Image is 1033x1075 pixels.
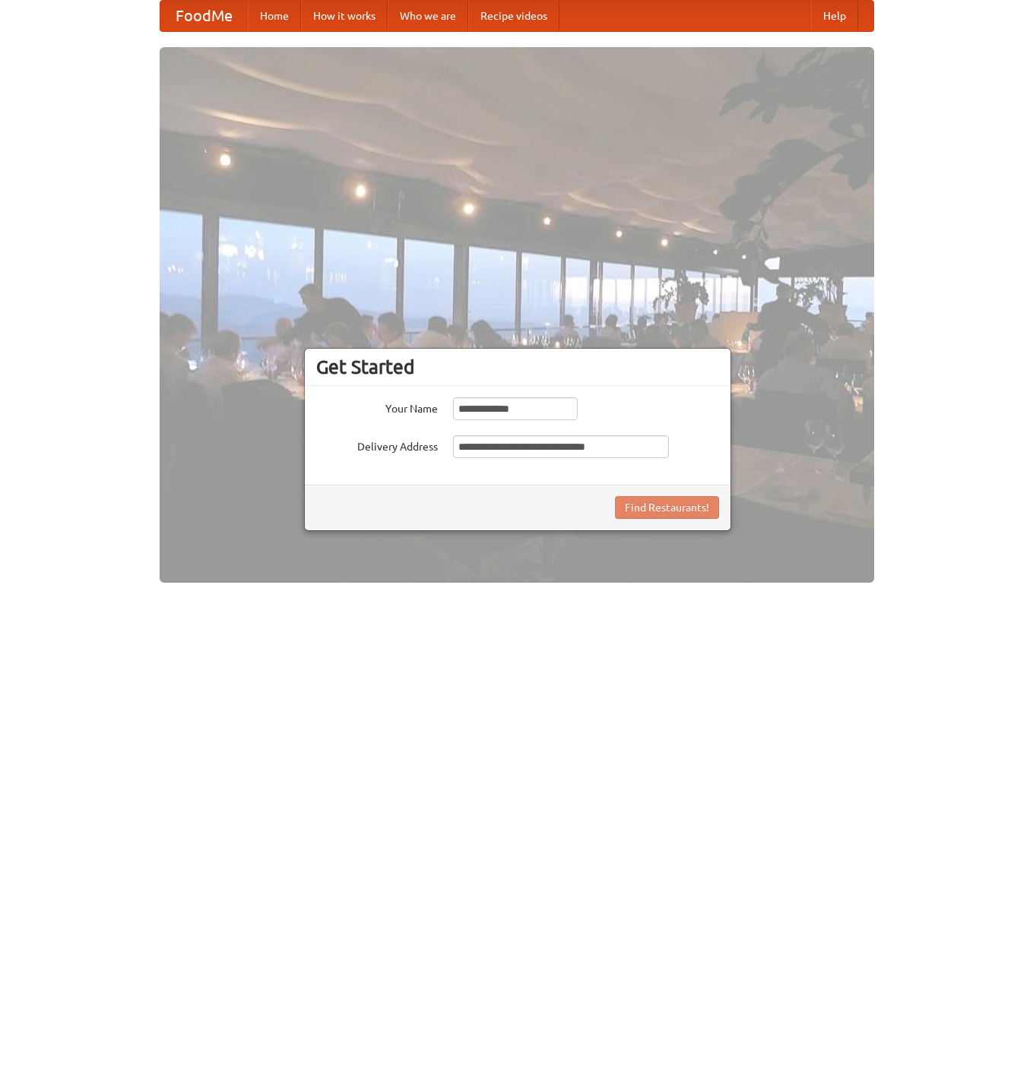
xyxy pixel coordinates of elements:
[316,435,438,454] label: Delivery Address
[468,1,559,31] a: Recipe videos
[160,1,248,31] a: FoodMe
[316,356,719,378] h3: Get Started
[301,1,388,31] a: How it works
[811,1,858,31] a: Help
[316,397,438,416] label: Your Name
[388,1,468,31] a: Who we are
[615,496,719,519] button: Find Restaurants!
[248,1,301,31] a: Home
